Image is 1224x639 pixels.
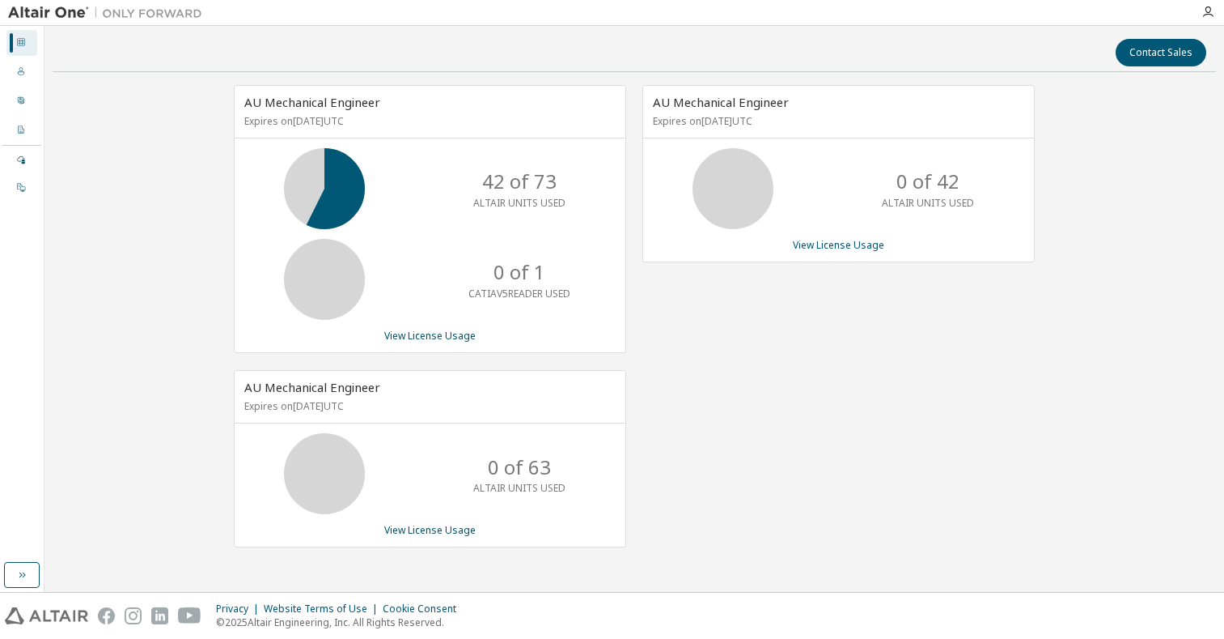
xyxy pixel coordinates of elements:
p: 42 of 73 [482,168,557,195]
div: Managed [6,147,37,173]
p: Expires on [DATE] UTC [653,114,1020,128]
div: Dashboard [6,30,37,56]
p: Expires on [DATE] UTC [244,114,612,128]
div: Privacy [216,603,264,616]
div: User Profile [6,88,37,114]
p: ALTAIR UNITS USED [882,196,974,210]
p: © 2025 Altair Engineering, Inc. All Rights Reserved. [216,616,466,629]
img: linkedin.svg [151,607,168,624]
img: youtube.svg [178,607,201,624]
p: ALTAIR UNITS USED [473,196,565,210]
p: CATIAV5READER USED [468,287,570,300]
span: AU Mechanical Engineer [653,94,789,110]
a: View License Usage [793,238,884,252]
p: ALTAIR UNITS USED [473,481,565,495]
a: View License Usage [384,329,476,343]
img: instagram.svg [125,607,142,624]
div: Cookie Consent [383,603,466,616]
div: Users [6,59,37,85]
span: AU Mechanical Engineer [244,94,380,110]
p: 0 of 63 [488,454,551,481]
div: Website Terms of Use [264,603,383,616]
button: Contact Sales [1116,39,1206,66]
p: 0 of 1 [493,258,545,286]
p: 0 of 42 [896,168,959,195]
p: Expires on [DATE] UTC [244,399,612,413]
img: altair_logo.svg [5,607,88,624]
span: AU Mechanical Engineer [244,379,380,395]
img: Altair One [8,5,210,21]
img: facebook.svg [98,607,115,624]
div: Company Profile [6,117,37,143]
div: On Prem [6,175,37,201]
a: View License Usage [384,523,476,537]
